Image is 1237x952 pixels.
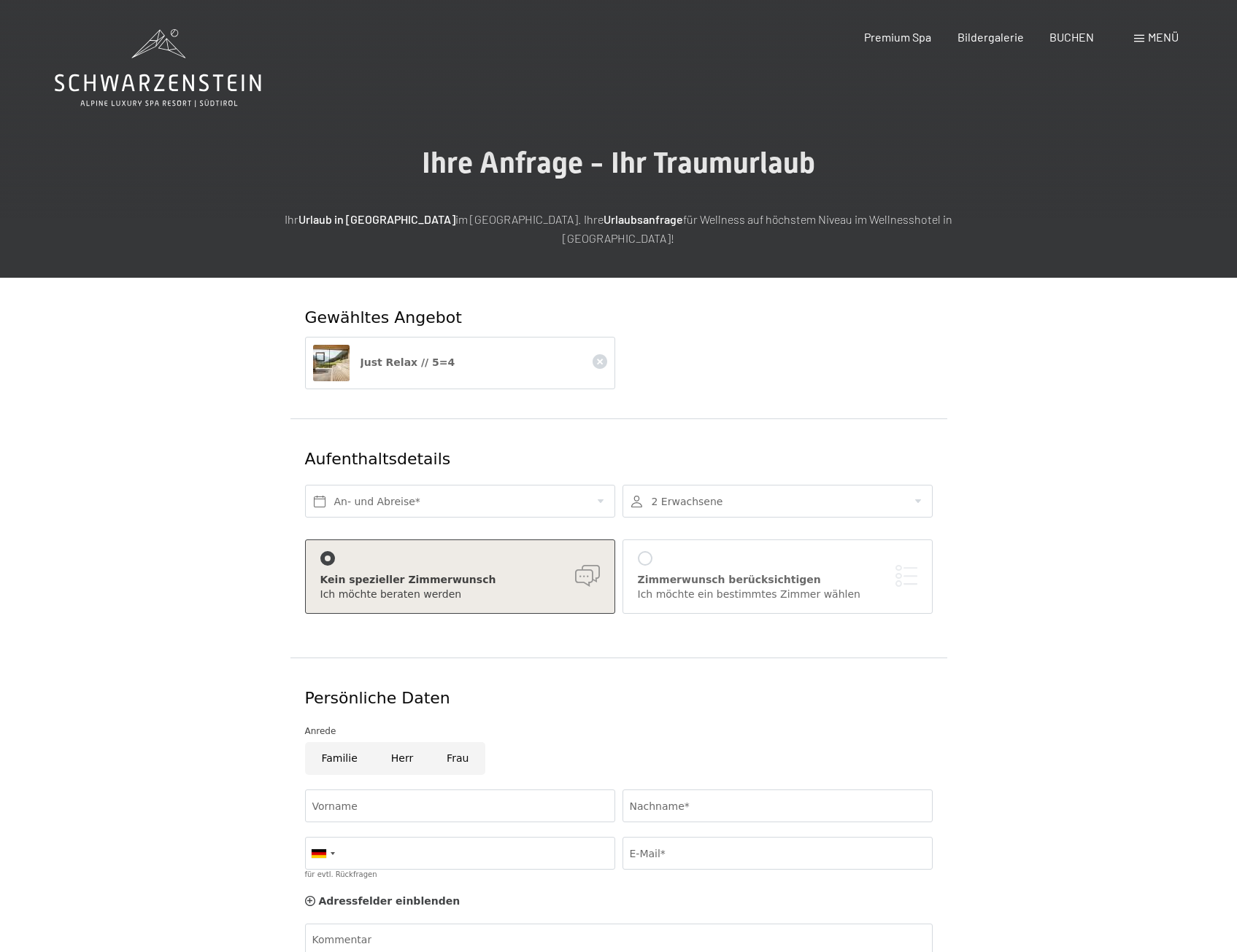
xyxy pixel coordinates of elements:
[422,146,815,180] span: Ihre Anfrage - Ihr Traumurlaub
[298,212,455,226] strong: Urlaub in [GEOGRAPHIC_DATA]
[305,307,933,329] div: Gewähltes Angebot
[305,448,827,471] div: Aufenthaltsdetails
[306,838,339,869] div: Germany (Deutschland): +49
[313,345,350,381] img: Just Relax // 5=4
[638,573,917,588] div: Zimmerwunsch berücksichtigen
[1148,30,1179,44] span: Menü
[305,724,933,738] div: Anrede
[320,588,600,602] div: Ich möchte beraten werden
[957,30,1024,44] a: Bildergalerie
[638,588,917,602] div: Ich möchte ein bestimmtes Zimmer wählen
[319,895,460,907] span: Adressfelder einblenden
[320,573,600,588] div: Kein spezieller Zimmerwunsch
[604,212,683,226] strong: Urlaubsanfrage
[305,870,377,878] label: für evtl. Rückfragen
[254,210,984,247] p: Ihr im [GEOGRAPHIC_DATA]. Ihre für Wellness auf höchstem Niveau im Wellnesshotel in [GEOGRAPHIC_D...
[1049,30,1094,44] a: BUCHEN
[864,30,931,44] a: Premium Spa
[305,687,933,710] div: Persönliche Daten
[361,356,455,368] span: Just Relax // 5=4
